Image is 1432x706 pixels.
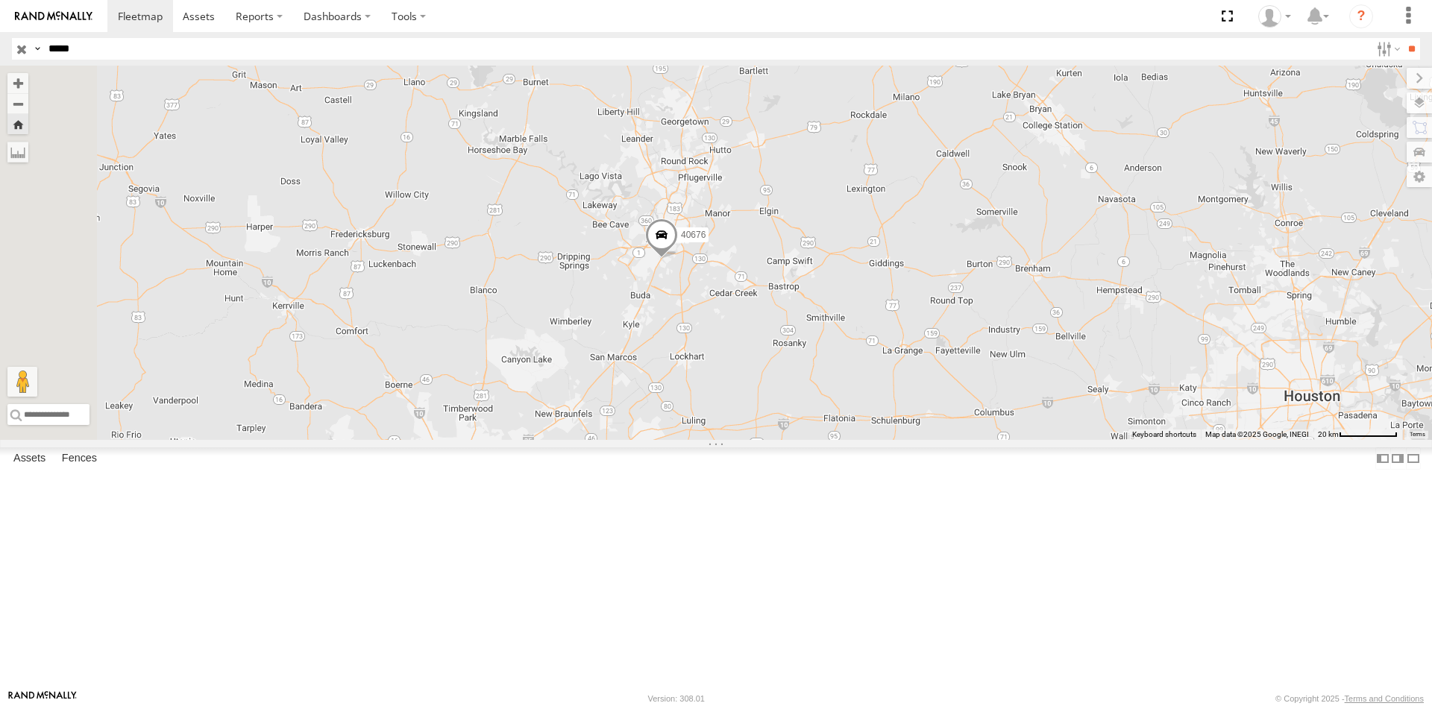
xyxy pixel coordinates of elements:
label: Dock Summary Table to the Left [1375,447,1390,469]
label: Search Filter Options [1371,38,1403,60]
div: Version: 308.01 [648,694,705,703]
label: Search Query [31,38,43,60]
span: Map data ©2025 Google, INEGI [1205,430,1309,438]
a: Terms and Conditions [1345,694,1424,703]
button: Drag Pegman onto the map to open Street View [7,367,37,397]
button: Zoom in [7,73,28,93]
label: Assets [6,448,53,469]
a: Terms (opens in new tab) [1410,432,1425,438]
button: Keyboard shortcuts [1132,429,1196,440]
button: Zoom out [7,93,28,114]
label: Hide Summary Table [1406,447,1421,469]
label: Dock Summary Table to the Right [1390,447,1405,469]
a: Visit our Website [8,691,77,706]
img: rand-logo.svg [15,11,92,22]
label: Map Settings [1407,166,1432,187]
span: 40676 [681,230,706,240]
button: Map Scale: 20 km per 75 pixels [1313,429,1402,440]
div: Juan Lopez [1253,5,1296,28]
i: ? [1349,4,1373,28]
label: Measure [7,142,28,163]
button: Zoom Home [7,114,28,134]
span: 20 km [1318,430,1339,438]
div: © Copyright 2025 - [1275,694,1424,703]
label: Fences [54,448,104,469]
